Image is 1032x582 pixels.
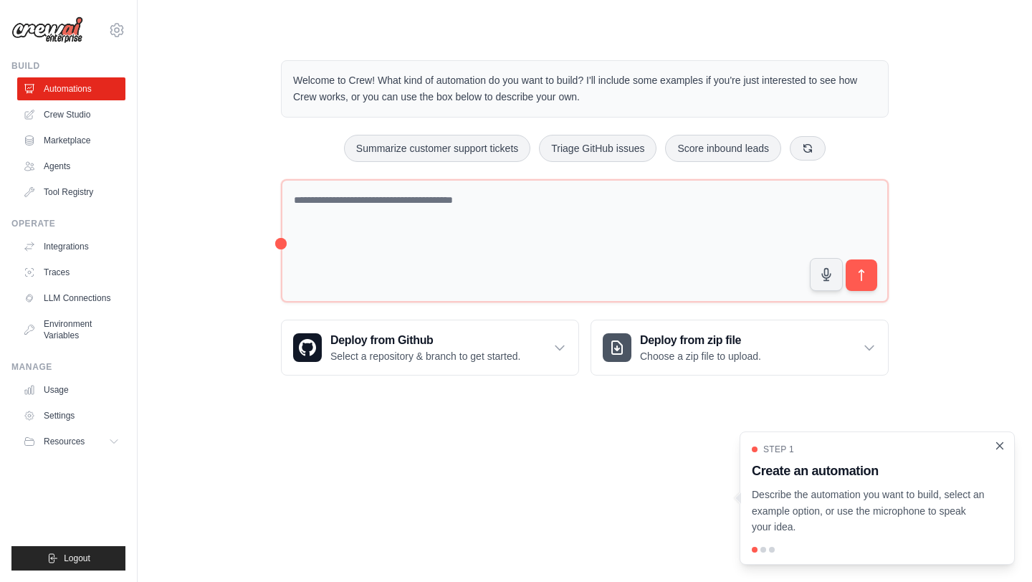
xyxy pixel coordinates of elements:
[17,155,125,178] a: Agents
[11,218,125,229] div: Operate
[539,135,656,162] button: Triage GitHub issues
[17,181,125,204] a: Tool Registry
[344,135,530,162] button: Summarize customer support tickets
[11,16,83,44] img: Logo
[64,553,90,564] span: Logout
[330,349,520,363] p: Select a repository & branch to get started.
[17,378,125,401] a: Usage
[752,461,985,481] h3: Create an automation
[17,103,125,126] a: Crew Studio
[960,513,1032,582] iframe: Chat Widget
[11,546,125,571] button: Logout
[293,72,876,105] p: Welcome to Crew! What kind of automation do you want to build? I'll include some examples if you'...
[994,440,1005,452] button: Close walkthrough
[17,313,125,347] a: Environment Variables
[17,77,125,100] a: Automations
[17,404,125,427] a: Settings
[752,487,985,535] p: Describe the automation you want to build, select an example option, or use the microphone to spe...
[44,436,85,447] span: Resources
[763,444,794,455] span: Step 1
[17,261,125,284] a: Traces
[640,332,761,349] h3: Deploy from zip file
[11,60,125,72] div: Build
[640,349,761,363] p: Choose a zip file to upload.
[17,287,125,310] a: LLM Connections
[17,129,125,152] a: Marketplace
[11,361,125,373] div: Manage
[330,332,520,349] h3: Deploy from Github
[17,430,125,453] button: Resources
[17,235,125,258] a: Integrations
[665,135,781,162] button: Score inbound leads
